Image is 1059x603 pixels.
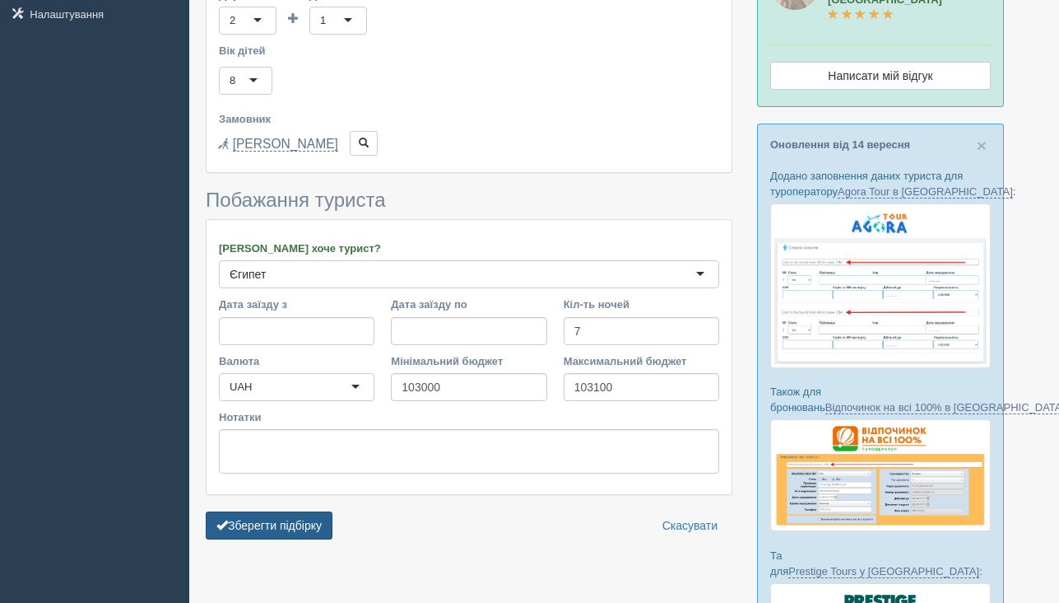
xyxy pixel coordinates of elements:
[391,297,546,312] label: Дата заїзду по
[770,203,991,368] img: agora-tour-%D1%84%D0%BE%D1%80%D0%BC%D0%B0-%D0%B1%D1%80%D0%BE%D0%BD%D1%8E%D0%B2%D0%B0%D0%BD%D0%BD%...
[564,353,719,369] label: Максимальний бюджет
[838,185,1013,199] a: Agora Tour в [GEOGRAPHIC_DATA]
[219,241,719,256] label: [PERSON_NAME] хоче турист?
[770,419,991,531] img: otdihnavse100--%D1%84%D0%BE%D1%80%D0%BC%D0%B0-%D0%B1%D1%80%D0%BE%D0%BD%D0%B8%D1%80%D0%BE%D0%B2%D0...
[564,317,719,345] input: 7-10 або 7,10,14
[977,137,987,154] button: Close
[770,62,991,90] a: Написати мій відгук
[230,379,252,395] div: UAH
[206,512,332,540] button: Зберегти підбірку
[770,548,991,579] p: Та для :
[219,297,374,312] label: Дата заїзду з
[564,297,719,312] label: Кіл-ть ночей
[320,12,326,29] div: 1
[219,409,719,425] label: Нотатки
[977,136,987,155] span: ×
[206,189,386,211] span: Побажання туриста
[233,137,338,152] a: [PERSON_NAME]
[219,43,719,58] label: Вік дітей
[219,353,374,369] label: Валюта
[230,72,235,89] div: 8
[770,138,910,151] a: Оновлення від 14 вересня
[652,512,728,540] a: Скасувати
[770,384,991,415] p: Також для бронювань :
[788,565,979,578] a: Prestige Tours у [GEOGRAPHIC_DATA]
[230,12,235,29] div: 2
[230,266,266,283] div: Єгипет
[770,168,991,199] p: Додано заповнення даних туриста для туроператору :
[391,353,546,369] label: Мінімальний бюджет
[219,111,719,127] label: Замовник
